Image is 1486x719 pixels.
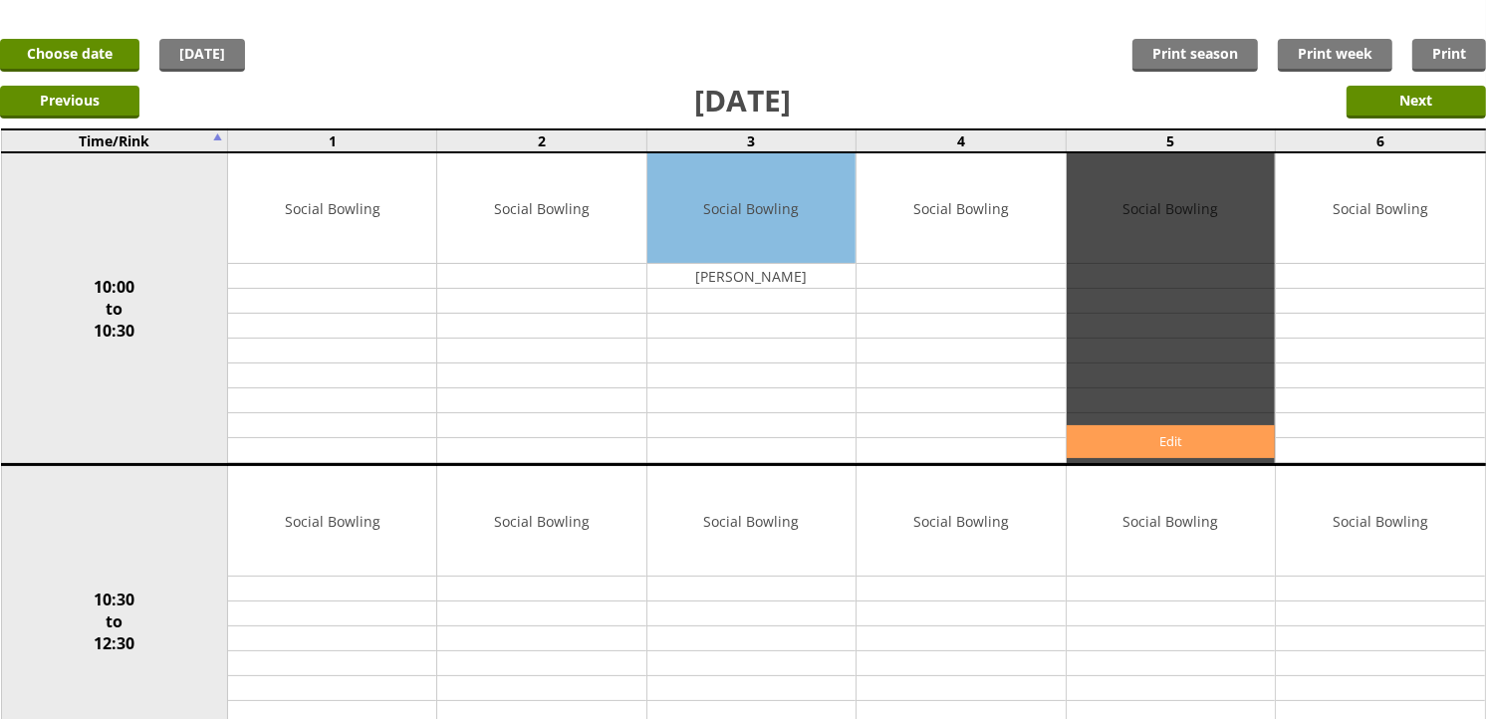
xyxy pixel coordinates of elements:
td: Social Bowling [647,466,856,577]
td: 2 [437,129,646,152]
td: 5 [1066,129,1275,152]
a: Print week [1278,39,1392,72]
td: Social Bowling [437,153,645,264]
a: Print season [1132,39,1258,72]
td: Social Bowling [857,153,1065,264]
td: Social Bowling [647,153,856,264]
a: Edit [1067,425,1275,458]
td: Social Bowling [1067,466,1275,577]
td: Social Bowling [1276,466,1484,577]
input: Next [1347,86,1486,119]
td: 10:00 to 10:30 [1,152,228,465]
td: Social Bowling [228,466,436,577]
td: Social Bowling [1276,153,1484,264]
td: Social Bowling [857,466,1065,577]
td: 3 [646,129,856,152]
td: 1 [228,129,437,152]
td: [PERSON_NAME] [647,264,856,289]
td: Social Bowling [228,153,436,264]
a: Print [1412,39,1486,72]
td: Time/Rink [1,129,228,152]
td: 6 [1276,129,1485,152]
a: [DATE] [159,39,245,72]
td: Social Bowling [437,466,645,577]
td: 4 [857,129,1066,152]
